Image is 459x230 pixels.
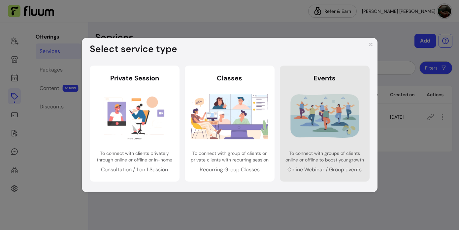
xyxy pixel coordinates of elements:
p: Recurring Group Classes [190,166,269,174]
a: ClassesTo connect with group of clients or private clients with recurring sessionRecurring Group ... [185,66,275,182]
p: Online Webinar / Group events [285,166,364,174]
a: EventsTo connect with groups of clients online or offline to boost your growthOnline Webinar / Gr... [280,66,370,182]
header: Events [285,73,364,83]
img: Private Session [96,91,173,142]
button: Close [366,39,376,50]
header: Private Session [95,73,174,83]
p: To connect with groups of clients online or offline to boost your growth [285,150,364,163]
img: Events [286,91,363,142]
p: To connect with group of clients or private clients with recurring session [190,150,269,163]
a: Private SessionTo connect with clients privately through online or offline or in-homeConsultation... [90,66,180,182]
p: To connect with clients privately through online or offline or in-home [95,150,174,163]
p: Consultation / 1 on 1 Session [95,166,174,174]
header: Classes [190,73,269,83]
img: Classes [191,91,268,142]
header: Select service type [82,38,377,60]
